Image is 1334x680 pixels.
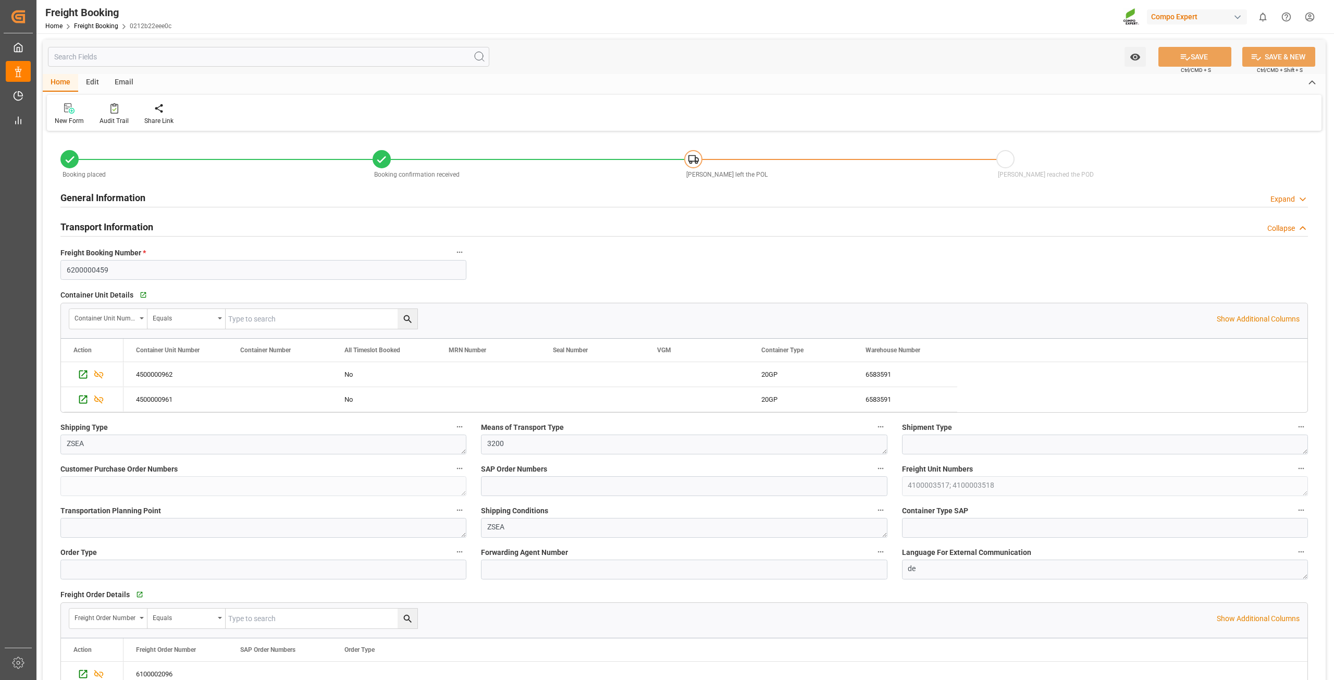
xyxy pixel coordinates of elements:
[453,420,466,434] button: Shipping Type
[136,347,200,354] span: Container Unit Number
[1217,613,1300,624] p: Show Additional Columns
[1181,66,1211,74] span: Ctrl/CMD + S
[136,646,196,653] span: Freight Order Number
[48,47,489,67] input: Search Fields
[144,116,174,126] div: Share Link
[866,347,920,354] span: Warehouse Number
[1294,462,1308,475] button: Freight Unit Numbers
[75,311,136,323] div: Container Unit Number
[1267,223,1295,234] div: Collapse
[240,646,295,653] span: SAP Order Numbers
[453,245,466,259] button: Freight Booking Number *
[453,462,466,475] button: Customer Purchase Order Numbers
[1217,314,1300,325] p: Show Additional Columns
[1275,5,1298,29] button: Help Center
[553,347,588,354] span: Seal Number
[60,290,133,301] span: Container Unit Details
[453,503,466,517] button: Transportation Planning Point
[344,363,424,387] div: No
[55,116,84,126] div: New Form
[123,362,228,387] div: 4500000962
[398,309,417,329] button: search button
[686,171,768,178] span: [PERSON_NAME] left the POL
[874,545,887,559] button: Forwarding Agent Number
[1257,66,1303,74] span: Ctrl/CMD + Shift + S
[344,347,400,354] span: All Timeslot Booked
[902,476,1308,496] textarea: 4100003517; 4100003518
[874,503,887,517] button: Shipping Conditions
[398,609,417,628] button: search button
[902,464,973,475] span: Freight Unit Numbers
[60,505,161,516] span: Transportation Planning Point
[107,74,141,92] div: Email
[481,547,568,558] span: Forwarding Agent Number
[1294,420,1308,434] button: Shipment Type
[1242,47,1315,67] button: SAVE & NEW
[1147,9,1247,24] div: Compo Expert
[60,464,178,475] span: Customer Purchase Order Numbers
[60,435,466,454] textarea: ZSEA
[74,22,118,30] a: Freight Booking
[1251,5,1275,29] button: show 0 new notifications
[60,547,97,558] span: Order Type
[226,309,417,329] input: Type to search
[78,74,107,92] div: Edit
[60,191,145,205] h2: General Information
[69,309,147,329] button: open menu
[1147,7,1251,27] button: Compo Expert
[1158,47,1231,67] button: SAVE
[902,505,968,516] span: Container Type SAP
[240,347,291,354] span: Container Number
[998,171,1094,178] span: [PERSON_NAME] reached the POD
[43,74,78,92] div: Home
[1270,194,1295,205] div: Expand
[73,646,92,653] div: Action
[761,347,804,354] span: Container Type
[226,609,417,628] input: Type to search
[69,609,147,628] button: open menu
[100,116,129,126] div: Audit Trail
[73,347,92,354] div: Action
[60,589,130,600] span: Freight Order Details
[481,464,547,475] span: SAP Order Numbers
[60,220,153,234] h2: Transport Information
[874,420,887,434] button: Means of Transport Type
[1123,8,1140,26] img: Screenshot%202023-09-29%20at%2010.02.21.png_1712312052.png
[761,363,841,387] div: 20GP
[123,387,957,412] div: Press SPACE to select this row.
[153,311,214,323] div: Equals
[344,646,375,653] span: Order Type
[481,435,887,454] textarea: 3200
[481,422,564,433] span: Means of Transport Type
[902,560,1308,579] textarea: de
[374,171,460,178] span: Booking confirmation received
[75,611,136,623] div: Freight Order Number
[63,171,106,178] span: Booking placed
[153,611,214,623] div: Equals
[761,388,841,412] div: 20GP
[61,387,123,412] div: Press SPACE to select this row.
[481,518,887,538] textarea: ZSEA
[481,505,548,516] span: Shipping Conditions
[147,609,226,628] button: open menu
[874,462,887,475] button: SAP Order Numbers
[45,5,171,20] div: Freight Booking
[123,362,957,387] div: Press SPACE to select this row.
[902,422,952,433] span: Shipment Type
[60,422,108,433] span: Shipping Type
[853,387,957,412] div: 6583591
[1294,545,1308,559] button: Language For External Communication
[657,347,671,354] span: VGM
[45,22,63,30] a: Home
[853,362,957,387] div: 6583591
[147,309,226,329] button: open menu
[1125,47,1146,67] button: open menu
[60,248,146,258] span: Freight Booking Number
[449,347,486,354] span: MRN Number
[902,547,1031,558] span: Language For External Communication
[1294,503,1308,517] button: Container Type SAP
[61,362,123,387] div: Press SPACE to select this row.
[123,387,228,412] div: 4500000961
[453,545,466,559] button: Order Type
[344,388,424,412] div: No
